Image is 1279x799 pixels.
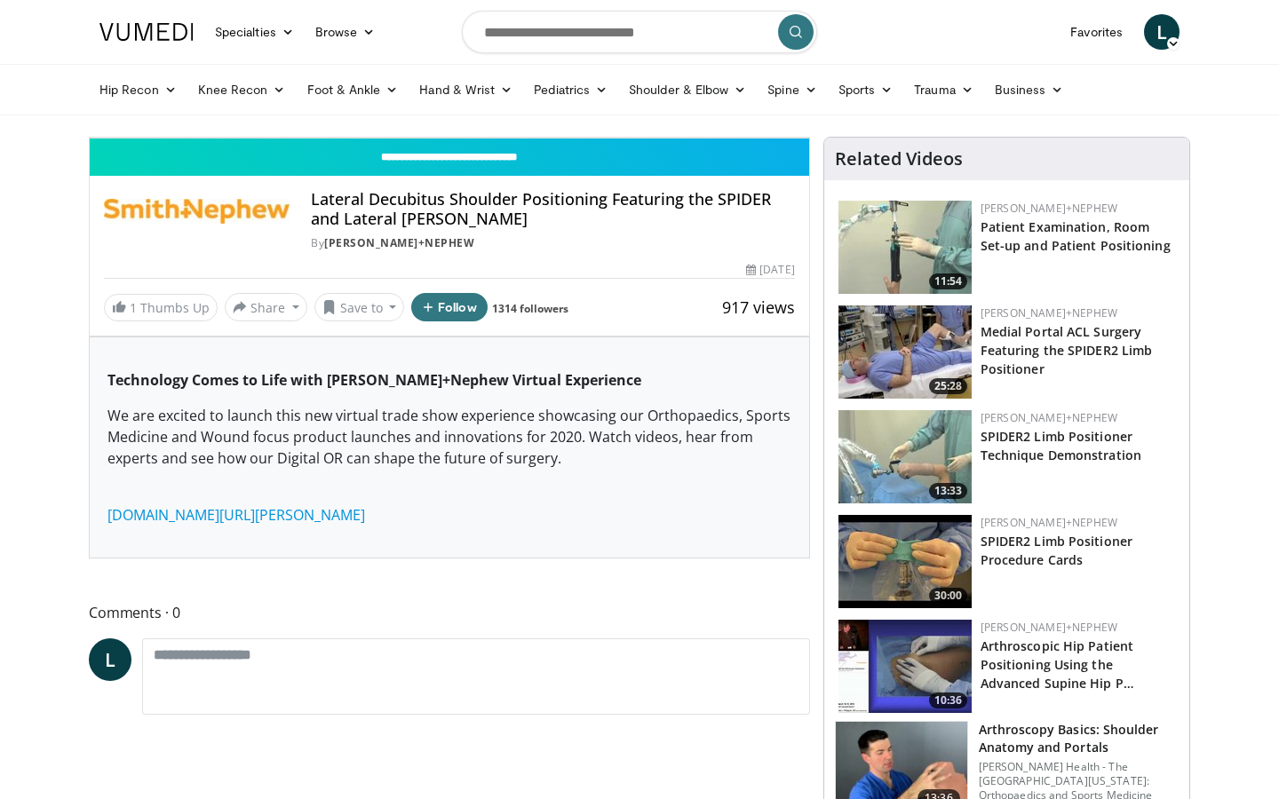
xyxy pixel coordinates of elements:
[225,293,307,321] button: Share
[835,148,963,170] h4: Related Videos
[979,721,1179,756] h3: Arthroscopy Basics: Shoulder Anatomy and Portals
[89,72,187,107] a: Hip Recon
[409,72,523,107] a: Hand & Wrist
[104,190,290,233] img: Smith+Nephew
[297,72,409,107] a: Foot & Ankle
[981,533,1132,568] a: SPIDER2 Limb Positioner Procedure Cards
[929,483,967,499] span: 13:33
[107,405,791,490] p: We are excited to launch this new virtual trade show experience showcasing our Orthopaedics, Spor...
[838,410,972,503] a: 13:33
[838,410,972,503] img: d56ee34e-53f8-4bbc-af8a-f7927396f6af.150x105_q85_crop-smart_upscale.jpg
[523,72,618,107] a: Pediatrics
[981,620,1117,635] a: [PERSON_NAME]+Nephew
[1060,14,1133,50] a: Favorites
[722,297,795,318] span: 917 views
[204,14,305,50] a: Specialties
[981,323,1153,377] a: Medial Portal ACL Surgery Featuring the SPIDER2 Limb Positioner
[838,620,972,713] img: bd81b150-a733-4af7-b974-2e347591e9b0.150x105_q85_crop-smart_upscale.jpg
[90,138,809,138] video-js: Video Player
[618,72,757,107] a: Shoulder & Elbow
[838,305,972,399] img: 62e6c26f-1f2c-4d0e-b0de-f7caf59d05f3.150x105_q85_crop-smart_upscale.jpg
[929,692,967,708] span: 10:36
[981,637,1134,692] a: Arthroscopic Hip Patient Positioning Using the Advanced Supine Hip P…
[130,299,137,316] span: 1
[1144,14,1180,50] a: L
[929,273,967,289] span: 11:54
[305,14,386,50] a: Browse
[324,235,474,250] a: [PERSON_NAME]+Nephew
[838,620,972,713] a: 10:36
[981,305,1117,320] a: [PERSON_NAME]+Nephew
[981,515,1117,530] a: [PERSON_NAME]+Nephew
[89,638,131,681] a: L
[903,72,984,107] a: Trauma
[838,515,972,608] a: 30:00
[187,72,297,107] a: Knee Recon
[838,201,972,294] a: 11:54
[929,378,967,394] span: 25:28
[311,190,794,228] h4: Lateral Decubitus Shoulder Positioning Featuring the SPIDER and Lateral [PERSON_NAME]
[89,601,810,624] span: Comments 0
[107,505,365,525] a: [DOMAIN_NAME][URL][PERSON_NAME]
[462,11,817,53] input: Search topics, interventions
[981,428,1141,463] a: SPIDER2 Limb Positioner Technique Demonstration
[757,72,827,107] a: Spine
[981,201,1117,216] a: [PERSON_NAME]+Nephew
[981,410,1117,425] a: [PERSON_NAME]+Nephew
[104,294,218,321] a: 1 Thumbs Up
[838,515,972,608] img: c4bc064d-27a2-45b2-bf8c-595380ea2ce8.150x105_q85_crop-smart_upscale.jpg
[311,235,794,251] div: By
[314,293,405,321] button: Save to
[492,301,568,316] a: 1314 followers
[838,305,972,399] a: 25:28
[746,262,794,278] div: [DATE]
[107,370,641,390] strong: Technology Comes to Life with [PERSON_NAME]+Nephew Virtual Experience
[99,23,194,41] img: VuMedi Logo
[828,72,904,107] a: Sports
[929,588,967,604] span: 30:00
[838,201,972,294] img: 85e63835-747f-4e2f-97a3-004874fdb7d5.150x105_q85_crop-smart_upscale.jpg
[984,72,1075,107] a: Business
[981,218,1171,254] a: Patient Examination, Room Set-up and Patient Positioning
[411,293,488,321] button: Follow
